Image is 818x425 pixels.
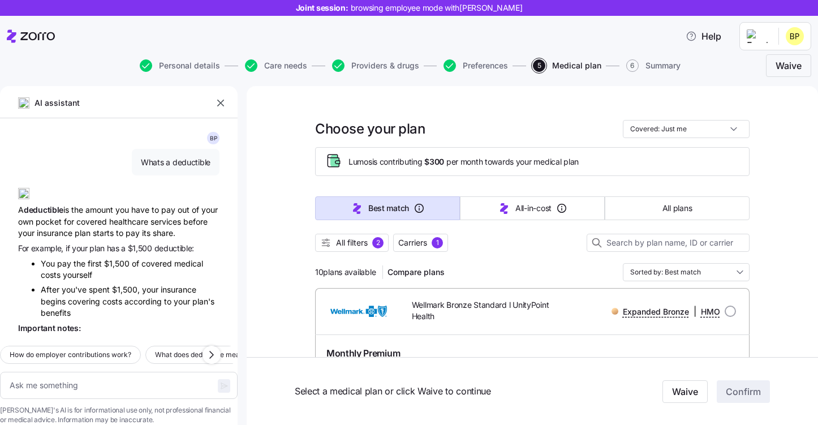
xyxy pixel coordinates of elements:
[41,285,214,317] span: After you've spent $1,500, your insurance begins covering costs according to your plan's benefits
[726,385,761,398] span: Confirm
[463,62,508,70] span: Preferences
[315,120,425,138] h1: Choose your plan
[18,323,81,333] span: Important notes:
[155,349,247,360] span: What does deductible mean?
[587,234,750,252] input: Search by plan name, ID or carrier
[296,2,523,14] span: Joint session:
[372,237,384,248] div: 2
[626,59,681,72] button: 6Summary
[336,237,368,248] span: All filters
[324,298,394,325] img: Wellmark BlueCross BlueShield of Iowa
[34,97,80,109] span: AI assistant
[24,205,63,214] span: deductible
[10,349,131,360] span: How do employer contributions work?
[786,27,804,45] img: 071854b8193060c234944d96ad859145
[552,62,601,70] span: Medical plan
[315,234,389,252] button: All filters2
[677,25,730,48] button: Help
[330,59,419,72] a: Providers & drugs
[393,234,448,252] button: Carriers1
[444,59,508,72] button: Preferences
[295,384,609,398] span: Select a medical plan or click Waive to continue
[264,62,307,70] span: Care needs
[747,29,769,43] img: Employer logo
[245,59,307,72] button: Care needs
[533,59,545,72] span: 5
[776,59,802,72] span: Waive
[140,59,220,72] button: Personal details
[315,267,376,278] span: 10 plans available
[351,62,419,70] span: Providers & drugs
[612,304,720,319] div: |
[398,237,427,248] span: Carriers
[432,237,443,248] div: 1
[531,59,601,72] a: 5Medical plan
[210,135,217,141] span: B P
[18,179,219,239] div: A is the amount you have to pay out of your own pocket for covered healthcare services before you...
[766,54,811,77] button: Waive
[424,156,444,168] span: $300
[441,59,508,72] a: Preferences
[41,259,203,280] span: You pay the first $1,500 of covered medical costs yourself
[672,385,698,398] span: Waive
[141,157,210,168] span: Whats a deductible
[137,59,220,72] a: Personal details
[388,267,445,278] span: Compare plans
[515,203,552,214] span: All-in-cost
[686,29,721,43] span: Help
[626,59,639,72] span: 6
[351,2,523,14] span: browsing employee mode with [PERSON_NAME]
[533,59,601,72] button: 5Medical plan
[18,97,29,109] img: ai-icon.png
[18,243,194,253] span: For example, if your plan has a $1,500 deductible:
[159,62,220,70] span: Personal details
[701,306,720,317] span: HMO
[412,299,563,323] span: Wellmark Bronze Standard l UnityPoint Health
[243,59,307,72] a: Care needs
[717,380,770,403] button: Confirm
[348,156,579,168] span: Lumos is contributing per month towards your medical plan
[662,203,692,214] span: All plans
[18,188,29,199] img: ai-icon.png
[332,59,419,72] button: Providers & drugs
[326,346,400,360] span: Monthly Premium
[383,263,449,281] button: Compare plans
[368,203,409,214] span: Best match
[623,306,689,317] span: Expanded Bronze
[662,380,708,403] button: Waive
[145,346,257,364] button: What does deductible mean?
[645,62,681,70] span: Summary
[623,263,750,281] input: Order by dropdown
